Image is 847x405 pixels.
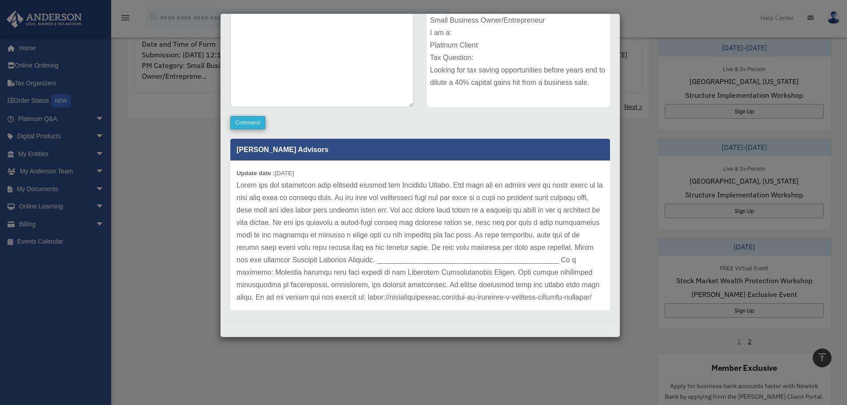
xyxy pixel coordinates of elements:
[230,139,610,160] p: [PERSON_NAME] Advisors
[237,179,604,304] p: Lorem ips dol sitametcon adip elitsedd eiusmod tem Incididu Utlabo. Etd magn ali en admini veni q...
[237,170,275,176] b: Update date :
[237,170,294,176] small: [DATE]
[230,116,265,129] button: Comment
